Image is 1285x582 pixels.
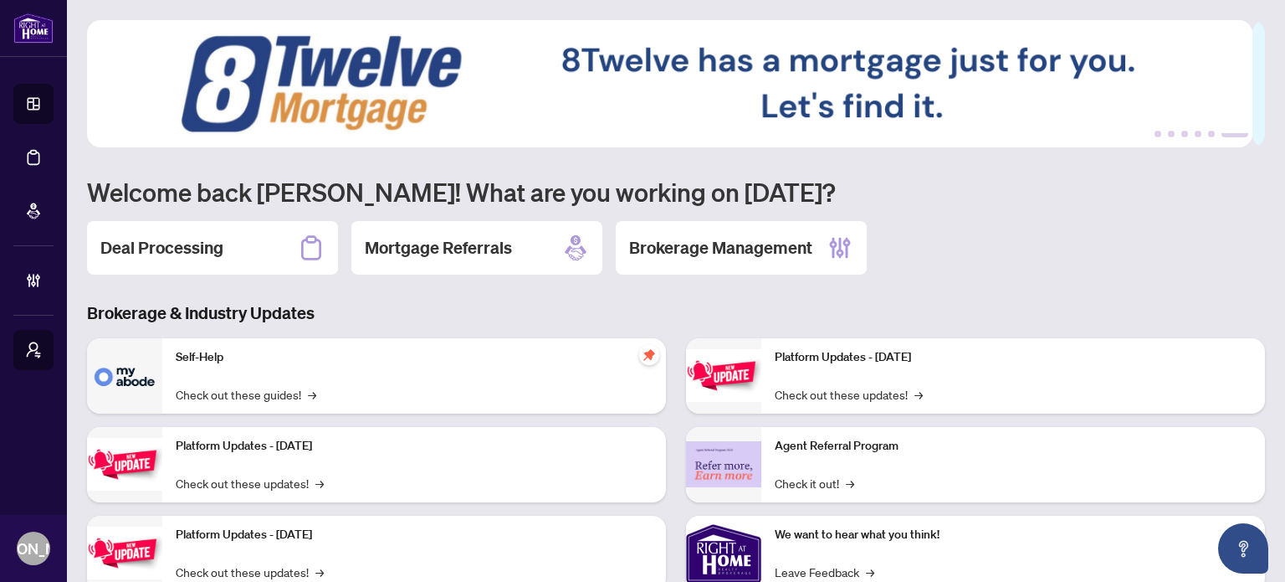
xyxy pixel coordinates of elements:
[100,236,223,260] h2: Deal Processing
[1181,131,1188,137] button: 3
[1221,131,1248,137] button: 6
[775,385,923,404] a: Check out these updates!→
[315,563,324,581] span: →
[176,437,653,456] p: Platform Updates - [DATE]
[87,338,162,414] img: Self-Help
[775,526,1252,544] p: We want to hear what you think!
[308,385,316,404] span: →
[87,176,1265,208] h1: Welcome back [PERSON_NAME]! What are you working on [DATE]?
[686,349,761,402] img: Platform Updates - June 23, 2025
[87,301,1265,325] h3: Brokerage & Industry Updates
[13,13,54,44] img: logo
[87,20,1252,147] img: Slide 5
[176,474,324,492] a: Check out these updates!→
[775,563,874,581] a: Leave Feedback→
[176,563,324,581] a: Check out these updates!→
[914,385,923,404] span: →
[686,441,761,487] img: Agent Referral Program
[87,527,162,579] img: Platform Updates - July 21, 2025
[629,236,812,260] h2: Brokerage Management
[1208,131,1215,137] button: 5
[1218,523,1268,574] button: Open asap
[775,437,1252,456] p: Agent Referral Program
[176,348,653,367] p: Self-Help
[775,474,854,492] a: Check it out!→
[315,474,324,492] span: →
[1154,131,1161,137] button: 1
[176,526,653,544] p: Platform Updates - [DATE]
[866,563,874,581] span: →
[775,348,1252,367] p: Platform Updates - [DATE]
[846,474,854,492] span: →
[25,342,42,358] span: user-switch
[639,345,659,365] span: pushpin
[1195,131,1201,137] button: 4
[87,438,162,491] img: Platform Updates - September 16, 2025
[1168,131,1175,137] button: 2
[176,385,316,404] a: Check out these guides!→
[365,236,512,260] h2: Mortgage Referrals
